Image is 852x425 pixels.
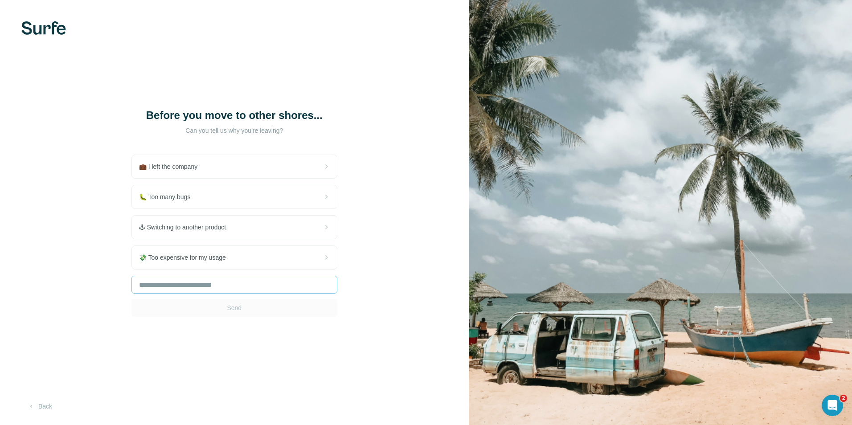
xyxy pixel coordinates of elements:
iframe: Intercom live chat [822,395,843,416]
span: 2 [840,395,847,402]
span: 🕹 Switching to another product [139,223,233,232]
span: 🐛 Too many bugs [139,192,198,201]
button: Back [21,398,58,414]
p: Can you tell us why you're leaving? [145,126,324,135]
span: 💸 Too expensive for my usage [139,253,233,262]
img: Surfe's logo [21,21,66,35]
h1: Before you move to other shores... [145,108,324,123]
span: 💼 I left the company [139,162,205,171]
